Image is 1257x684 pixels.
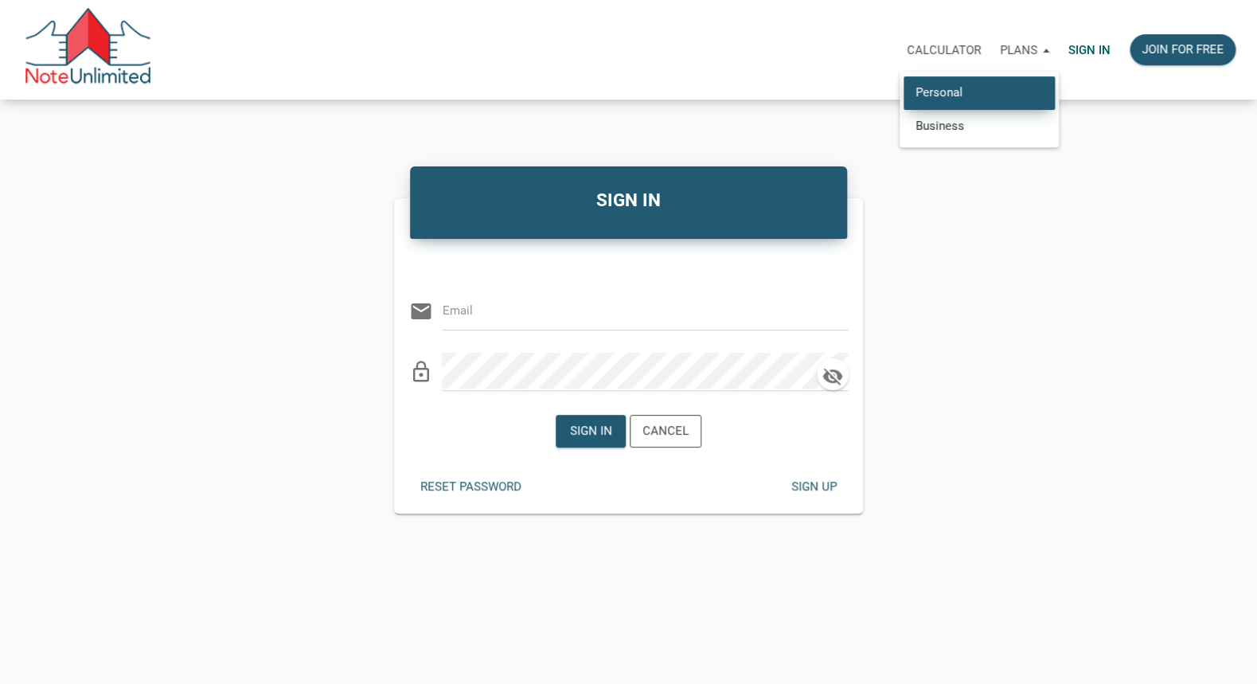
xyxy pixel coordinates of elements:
[1068,43,1111,57] p: Sign in
[1130,34,1236,65] button: Join for free
[408,299,432,323] i: email
[408,471,533,502] button: Reset password
[1000,43,1037,57] p: Plans
[779,471,849,502] button: Sign up
[408,360,432,384] i: lock_outline
[642,422,689,440] div: Cancel
[24,8,152,92] img: NoteUnlimited
[630,415,701,448] button: Cancel
[907,43,981,57] p: Calculator
[904,109,1055,142] a: Business
[422,187,836,214] h4: SIGN IN
[1059,25,1120,75] a: Sign in
[897,25,990,75] a: Calculator
[1120,25,1245,75] a: Join for free
[791,478,836,496] div: Sign up
[442,292,824,328] input: Email
[556,415,626,448] button: Sign in
[990,26,1059,74] button: Plans
[420,478,521,496] div: Reset password
[570,422,612,440] div: Sign in
[1142,41,1224,59] div: Join for free
[904,76,1055,109] a: Personal
[990,25,1059,75] a: Plans PersonalBusiness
